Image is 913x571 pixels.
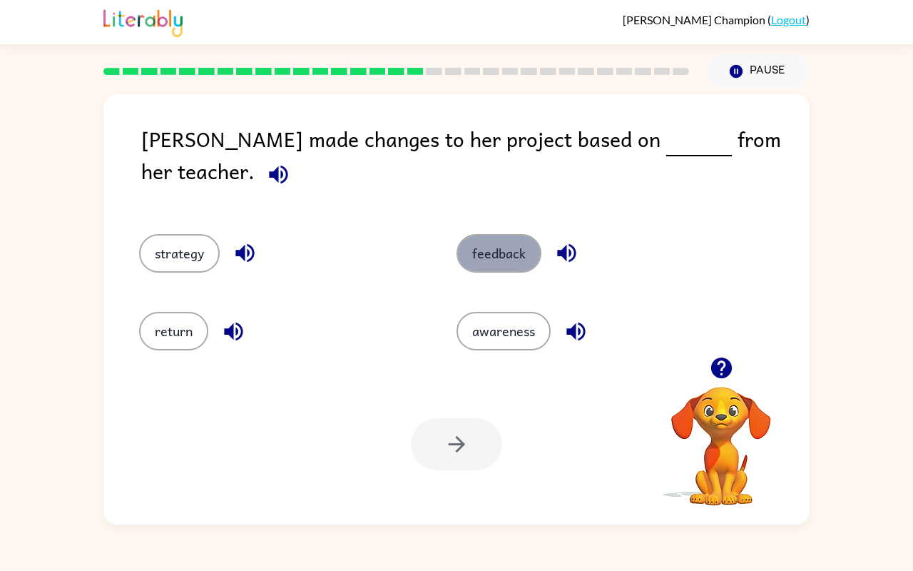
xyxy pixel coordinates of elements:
div: [PERSON_NAME] made changes to her project based on from her teacher. [141,123,810,206]
button: awareness [456,312,551,350]
button: return [139,312,208,350]
button: strategy [139,234,220,273]
a: Logout [771,13,806,26]
div: ( ) [623,13,810,26]
button: Pause [706,55,810,88]
span: [PERSON_NAME] Champion [623,13,767,26]
img: Literably [103,6,183,37]
button: feedback [456,234,541,273]
video: Your browser must support playing .mp4 files to use Literably. Please try using another browser. [650,365,792,507]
